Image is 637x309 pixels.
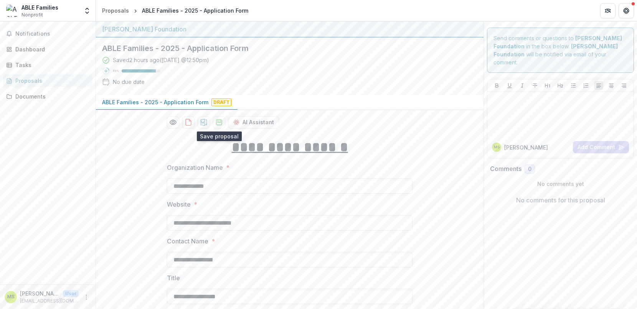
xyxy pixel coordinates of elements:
p: ABLE Families - 2025 - Application Form [102,98,208,106]
button: Open entity switcher [82,3,92,18]
button: Ordered List [581,81,591,90]
div: Proposals [15,77,86,85]
button: download-proposal [213,116,225,128]
span: Nonprofit [21,12,43,18]
a: Tasks [3,59,92,71]
h2: Comments [490,165,521,173]
div: Marlene Spaulding [494,145,500,149]
div: Marlene Spaulding [7,294,15,299]
div: Dashboard [15,45,86,53]
button: Bullet List [569,81,578,90]
button: Add Comment [573,141,629,153]
button: Underline [505,81,514,90]
button: Align Left [594,81,603,90]
p: [PERSON_NAME] [20,289,60,297]
button: Notifications [3,28,92,40]
div: No due date [113,78,145,86]
p: User [63,290,79,297]
p: 89 % [113,68,119,74]
button: Heading 2 [556,81,565,90]
button: Get Help [619,3,634,18]
div: Proposals [102,7,129,15]
button: Heading 1 [543,81,552,90]
span: Notifications [15,31,89,37]
p: [PERSON_NAME] [504,143,548,151]
div: Documents [15,92,86,100]
a: Dashboard [3,43,92,56]
a: Proposals [99,5,132,16]
button: Align Center [607,81,616,90]
div: [PERSON_NAME] Foundation [102,25,477,34]
div: Saved 2 hours ago ( [DATE] @ 12:50pm ) [113,56,209,64]
button: download-proposal [198,116,210,128]
button: Align Right [619,81,629,90]
p: Contact Name [167,237,208,246]
a: Proposals [3,74,92,87]
button: Bold [492,81,502,90]
p: Website [167,200,191,209]
button: AI Assistant [228,116,279,128]
div: Send comments or questions to in the box below. will be notified via email of your comment. [487,28,634,73]
h2: ABLE Families - 2025 - Application Form [102,44,465,53]
a: Documents [3,90,92,103]
button: More [82,293,91,302]
button: Partners [600,3,616,18]
button: Strike [530,81,540,90]
p: Organization Name [167,163,223,172]
p: No comments yet [490,180,631,188]
p: Title [167,273,180,283]
p: [EMAIL_ADDRESS][DOMAIN_NAME] [20,297,79,304]
button: Preview 264971c4-a8d9-4b69-8ea0-d441e5b22888-0.pdf [167,116,179,128]
div: Tasks [15,61,86,69]
img: ABLE Families [6,5,18,17]
span: Draft [211,99,231,106]
p: No comments for this proposal [516,196,605,205]
button: Italicize [518,81,527,90]
span: 0 [528,166,531,173]
button: download-proposal [182,116,195,128]
div: ABLE Families - 2025 - Application Form [142,7,248,15]
nav: breadcrumb [99,5,251,16]
div: ABLE Families [21,3,58,12]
